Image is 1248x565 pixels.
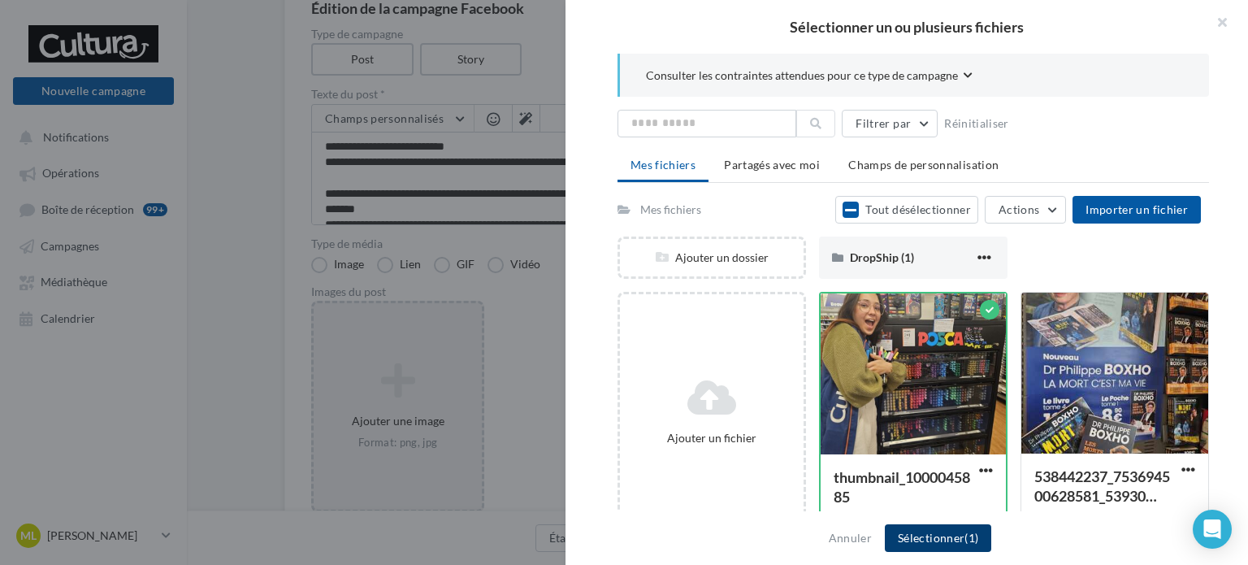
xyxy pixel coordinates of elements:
[834,468,970,506] span: thumbnail_1000045885
[834,511,993,525] div: Format d'image: jpg
[1034,510,1195,524] div: Format d'image: jpg
[1193,510,1232,549] div: Open Intercom Messenger
[964,531,978,545] span: (1)
[850,250,914,264] span: DropShip (1)
[640,202,701,218] div: Mes fichiers
[630,158,695,172] span: Mes fichiers
[646,67,973,87] button: Consulter les contraintes attendues pour ce type de campagne
[1034,467,1170,505] span: 538442237_753694500628581_5393076260690231837_n
[842,110,938,137] button: Filtrer par
[822,528,878,548] button: Annuler
[885,524,991,552] button: Sélectionner(1)
[646,67,958,84] span: Consulter les contraintes attendues pour ce type de campagne
[938,114,1016,133] button: Réinitialiser
[724,158,820,172] span: Partagés avec moi
[835,196,978,224] button: Tout désélectionner
[591,20,1222,34] h2: Sélectionner un ou plusieurs fichiers
[999,202,1039,216] span: Actions
[1085,202,1188,216] span: Importer un fichier
[1072,196,1201,224] button: Importer un fichier
[620,250,804,266] div: Ajouter un dossier
[626,430,797,446] div: Ajouter un fichier
[848,158,999,172] span: Champs de personnalisation
[985,196,1066,224] button: Actions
